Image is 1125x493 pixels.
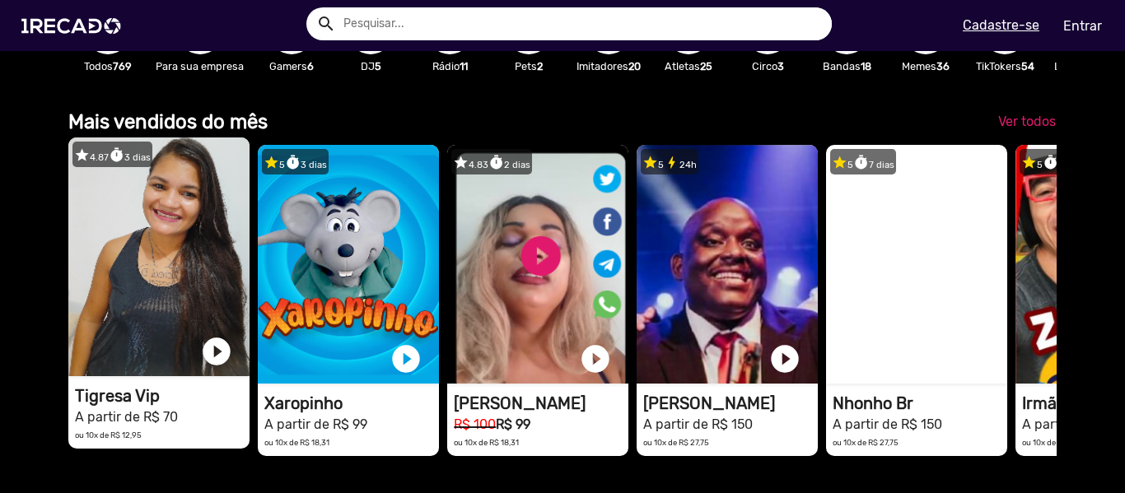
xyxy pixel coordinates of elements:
[833,393,1007,413] h1: Nhonho Br
[316,14,336,34] mat-icon: Example home icon
[894,58,957,74] p: Memes
[200,335,233,368] a: play_circle_filled
[833,416,942,432] small: A partir de R$ 150
[768,342,801,375] a: play_circle_filled
[833,438,899,447] small: ou 10x de R$ 27,75
[973,58,1036,74] p: TikTokers
[861,60,871,72] b: 18
[390,342,422,375] a: play_circle_filled
[454,393,628,413] h1: [PERSON_NAME]
[963,17,1039,33] u: Cadastre-se
[1021,60,1034,72] b: 54
[579,342,612,375] a: play_circle_filled
[958,342,991,375] a: play_circle_filled
[643,393,818,413] h1: [PERSON_NAME]
[375,60,381,72] b: 5
[454,438,519,447] small: ou 10x de R$ 18,31
[826,145,1007,384] video: 1RECADO vídeos dedicados para fãs e empresas
[628,60,641,72] b: 20
[460,60,468,72] b: 11
[496,416,530,432] b: R$ 99
[998,114,1056,129] span: Ver todos
[447,145,628,384] video: 1RECADO vídeos dedicados para fãs e empresas
[264,438,329,447] small: ou 10x de R$ 18,31
[75,386,250,406] h1: Tigresa Vip
[77,58,139,74] p: Todos
[577,58,641,74] p: Imitadores
[331,7,832,40] input: Pesquisar...
[454,416,496,432] small: R$ 100
[418,58,481,74] p: Rádio
[1053,12,1113,40] a: Entrar
[777,60,784,72] b: 3
[657,58,720,74] p: Atletas
[307,60,314,72] b: 6
[339,58,402,74] p: DJ
[310,8,339,37] button: Example home icon
[736,58,799,74] p: Circo
[260,58,323,74] p: Gamers
[643,416,753,432] small: A partir de R$ 150
[264,393,439,413] h1: Xaropinho
[1022,438,1089,447] small: ou 10x de R$ 27,56
[643,438,709,447] small: ou 10x de R$ 27,75
[1053,58,1115,74] p: Locutores
[68,137,250,376] video: 1RECADO vídeos dedicados para fãs e empresas
[497,58,560,74] p: Pets
[815,58,878,74] p: Bandas
[264,416,367,432] small: A partir de R$ 99
[75,409,178,425] small: A partir de R$ 70
[75,430,142,440] small: ou 10x de R$ 12,95
[700,60,712,72] b: 25
[537,60,543,72] b: 2
[936,60,950,72] b: 36
[637,145,818,384] video: 1RECADO vídeos dedicados para fãs e empresas
[113,60,132,72] b: 769
[258,145,439,384] video: 1RECADO vídeos dedicados para fãs e empresas
[68,110,268,133] b: Mais vendidos do mês
[156,58,244,74] p: Para sua empresa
